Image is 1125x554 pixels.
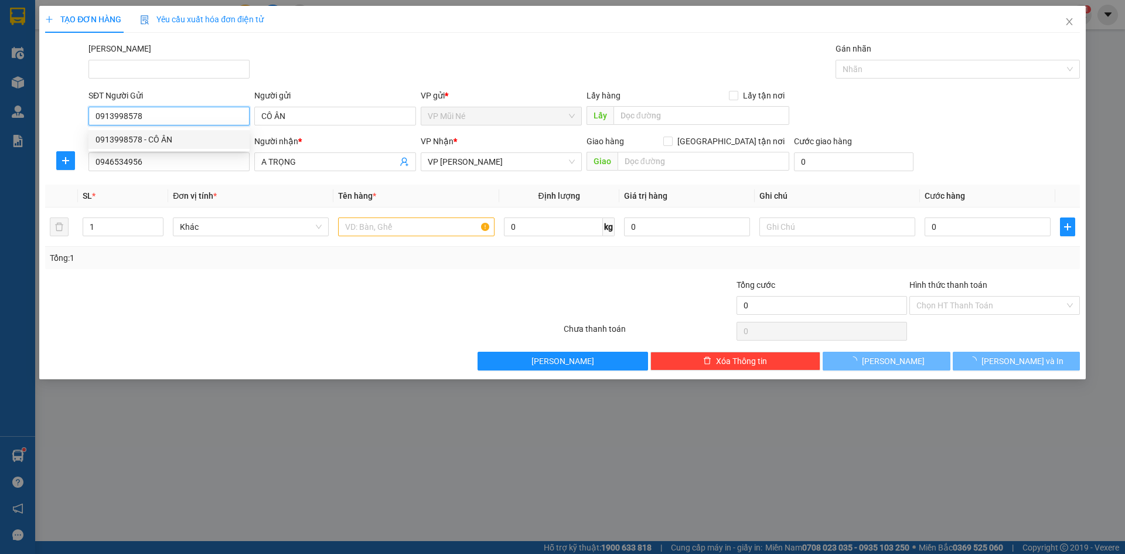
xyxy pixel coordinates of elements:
span: Lấy tận nơi [738,89,789,102]
div: Người nhận [254,135,415,148]
input: 0 [624,217,750,236]
span: [GEOGRAPHIC_DATA] tận nơi [673,135,789,148]
span: Lấy hàng [587,91,621,100]
button: Close [1053,6,1086,39]
span: delete [703,356,711,366]
label: Cước giao hàng [794,137,852,146]
input: Ghi Chú [759,217,915,236]
span: kg [603,217,615,236]
span: Yêu cầu xuất hóa đơn điện tử [140,15,264,24]
th: Ghi chú [755,185,920,208]
span: SL [83,191,92,200]
span: Định lượng [538,191,580,200]
label: Hình thức thanh toán [909,280,987,290]
span: Giao hàng [587,137,624,146]
div: Chưa thanh toán [562,322,735,343]
input: Mã ĐH [88,60,250,79]
button: [PERSON_NAME] và In [953,352,1080,371]
span: close [1065,17,1074,26]
span: [PERSON_NAME] và In [981,355,1063,368]
span: plus [1061,222,1075,232]
span: Giá trị hàng [624,191,667,200]
input: Cước giao hàng [794,152,913,171]
button: delete [50,217,69,236]
span: Khác [180,218,322,236]
div: 0913998578 - CÔ ÂN [88,130,250,149]
span: Tên hàng [338,191,376,200]
input: Dọc đường [613,106,789,125]
span: plus [57,156,74,165]
span: VP Mũi Né [428,107,575,125]
div: Người gửi [254,89,415,102]
button: plus [1060,217,1075,236]
div: SĐT Người Gửi [88,89,250,102]
span: Xóa Thông tin [716,355,767,368]
span: VP Phạm Ngũ Lão [428,153,575,171]
span: Giao [587,152,618,171]
div: Tổng: 1 [50,251,434,264]
span: Tổng cước [737,280,775,290]
div: 0913998578 - CÔ ÂN [96,133,243,146]
input: Dọc đường [618,152,789,171]
span: Lấy [587,106,613,125]
span: Cước hàng [925,191,965,200]
div: VP gửi [421,89,582,102]
span: user-add [400,157,409,166]
span: TẠO ĐƠN HÀNG [45,15,121,24]
span: [PERSON_NAME] [862,355,925,368]
button: [PERSON_NAME] [823,352,950,371]
label: Mã ĐH [88,44,151,53]
input: VD: Bàn, Ghế [338,217,494,236]
span: loading [849,356,862,365]
span: Đơn vị tính [173,191,217,200]
span: VP Nhận [421,137,454,146]
img: icon [140,15,149,25]
span: plus [45,15,53,23]
button: deleteXóa Thông tin [650,352,821,371]
button: [PERSON_NAME] [478,352,648,371]
button: plus [56,151,75,170]
span: [PERSON_NAME] [531,355,594,368]
span: loading [969,356,981,365]
label: Gán nhãn [836,44,871,53]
